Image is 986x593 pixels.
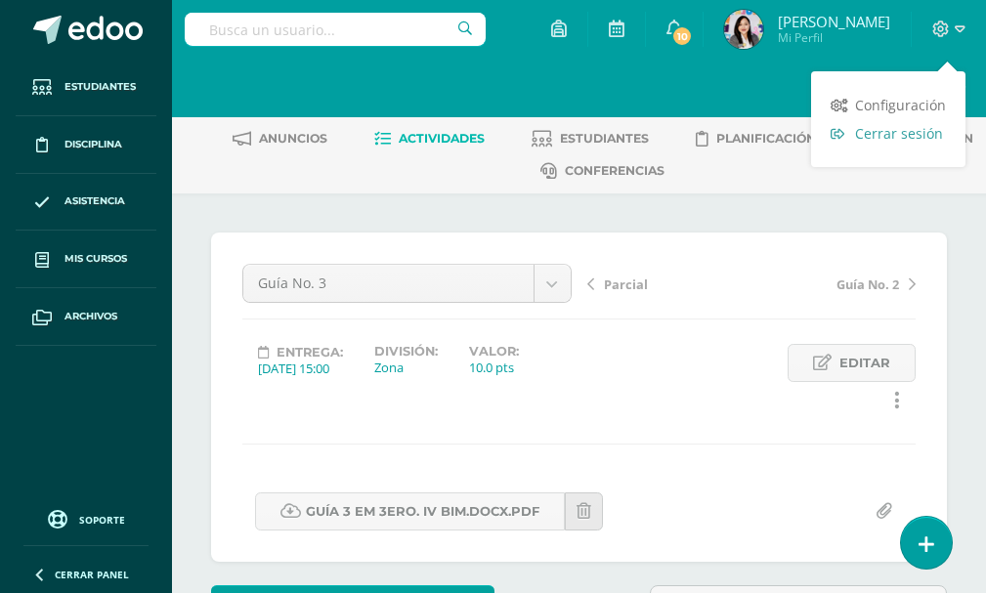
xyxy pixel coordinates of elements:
a: Estudiantes [16,59,156,116]
span: Planificación [716,131,816,146]
span: Disciplina [64,137,122,152]
span: Anuncios [259,131,327,146]
a: GUÍA 3 EM 3ERO. IV BIM.docx.pdf [255,492,565,530]
div: [DATE] 15:00 [258,360,343,377]
span: Asistencia [64,193,125,209]
span: Guía No. 3 [258,265,519,302]
a: Asistencia [16,174,156,232]
span: Cerrar panel [55,568,129,581]
span: Soporte [79,513,125,527]
a: Configuración [811,91,965,119]
span: Actividades [399,131,485,146]
a: Estudiantes [532,123,649,154]
label: División: [374,344,438,359]
span: Guía No. 2 [836,275,899,293]
a: Soporte [23,505,149,531]
a: Cerrar sesión [811,119,965,148]
span: Cerrar sesión [855,124,943,143]
a: Parcial [587,274,751,293]
a: Archivos [16,288,156,346]
span: Conferencias [565,163,664,178]
a: Actividades [374,123,485,154]
span: Editar [839,345,890,381]
label: Valor: [469,344,519,359]
a: Guía No. 2 [751,274,916,293]
span: Archivos [64,309,117,324]
a: Planificación [696,123,816,154]
div: Zona [374,359,438,376]
span: Mis cursos [64,251,127,267]
a: Conferencias [540,155,664,187]
span: [PERSON_NAME] [778,12,890,31]
span: 10 [671,25,693,47]
div: 10.0 pts [469,359,519,376]
a: Disciplina [16,116,156,174]
a: Guía No. 3 [243,265,571,302]
span: Estudiantes [64,79,136,95]
span: Entrega: [277,345,343,360]
span: Mi Perfil [778,29,890,46]
span: Parcial [604,275,648,293]
span: Configuración [855,96,946,114]
img: d68dd43e1e0bb7b2ffdb34324ef3d439.png [724,10,763,49]
input: Busca un usuario... [185,13,486,46]
a: Mis cursos [16,231,156,288]
a: Anuncios [233,123,327,154]
span: Estudiantes [560,131,649,146]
